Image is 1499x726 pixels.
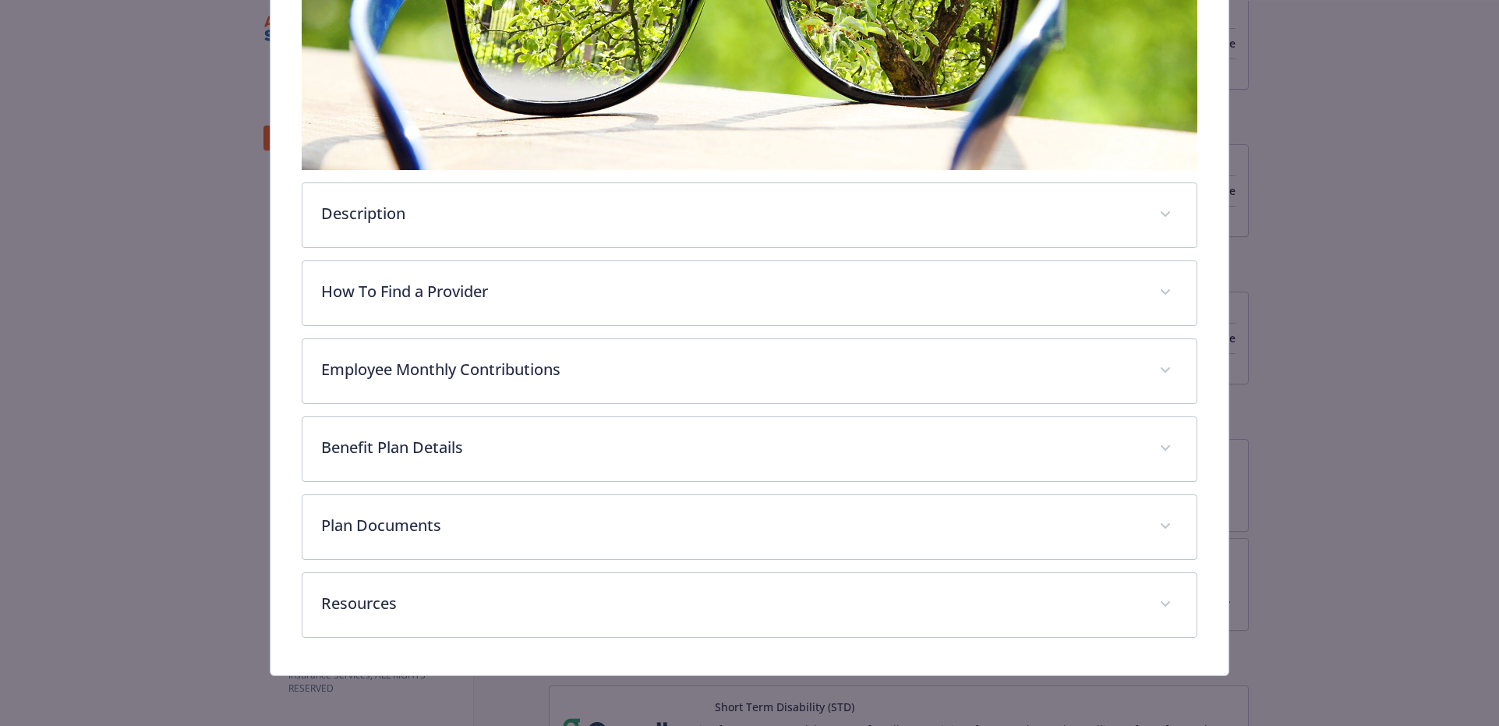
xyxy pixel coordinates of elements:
[321,202,1140,225] p: Description
[321,514,1140,537] p: Plan Documents
[302,573,1197,637] div: Resources
[321,436,1140,459] p: Benefit Plan Details
[302,495,1197,559] div: Plan Documents
[302,339,1197,403] div: Employee Monthly Contributions
[302,261,1197,325] div: How To Find a Provider
[302,417,1197,481] div: Benefit Plan Details
[302,183,1197,247] div: Description
[321,592,1140,615] p: Resources
[321,358,1140,381] p: Employee Monthly Contributions
[321,280,1140,303] p: How To Find a Provider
